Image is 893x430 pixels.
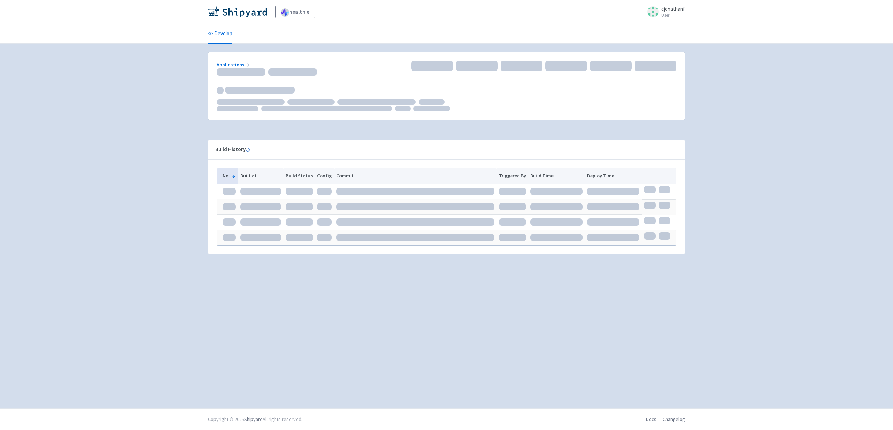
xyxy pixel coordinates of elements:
div: Build History [215,146,667,154]
a: cjonathanf User [643,6,685,17]
th: Commit [334,168,497,184]
th: Deploy Time [585,168,642,184]
span: cjonathanf [661,6,685,12]
a: Develop [208,24,232,44]
a: healthie [275,6,315,18]
img: Shipyard logo [208,6,267,17]
th: Built at [238,168,283,184]
th: Triggered By [496,168,528,184]
th: Build Time [528,168,585,184]
th: Build Status [283,168,315,184]
a: Docs [646,416,656,422]
div: Copyright © 2025 All rights reserved. [208,416,302,423]
a: Applications [217,61,251,68]
th: Config [315,168,334,184]
small: User [661,13,685,17]
a: Shipyard [244,416,263,422]
button: No. [223,172,236,179]
a: Changelog [663,416,685,422]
